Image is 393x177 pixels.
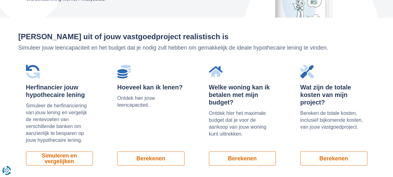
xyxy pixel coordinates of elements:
[209,110,276,137] p: Ontdek hier het maximale budget dat je voor de aankoop van jouw woning kunt uittrekken.
[209,83,276,106] div: Welke woning kan ik betalen met mijn budget?
[117,95,184,109] p: Ontdek hier jouw leencapaciteit.
[300,65,314,78] img: Wat zijn de totale kosten van mijn project?
[117,151,184,165] a: Berekenen
[300,110,367,131] p: Bereken de totale kosten, inclusief bijkomende kosten, van jouw vastgoedproject.
[209,151,276,165] a: Berekenen
[26,65,40,78] img: Herfinancier jouw hypothecaire lening
[117,83,184,91] div: Hoeveel kan ik lenen?
[300,83,367,106] div: Wat zijn de totale kosten van mijn project?
[300,151,367,165] a: Berekenen
[18,44,375,52] p: Simuleer jouw leencapaciteit en het budget dat je nodig zult hebben om gemakkelijk de ideale hypo...
[26,102,93,144] p: Simuleer de herfinanciering van jouw lening en vergelijk de rentevoeten van verschillende banken ...
[18,33,375,41] h2: [PERSON_NAME] uit of jouw vastgoedproject realistisch is
[26,151,93,165] a: Simuleren en vergelijken
[117,65,131,78] img: Hoeveel kan ik lenen?
[26,83,93,99] div: Herfinancier jouw hypothecaire lening
[209,65,223,78] img: Welke woning kan ik betalen met mijn budget?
